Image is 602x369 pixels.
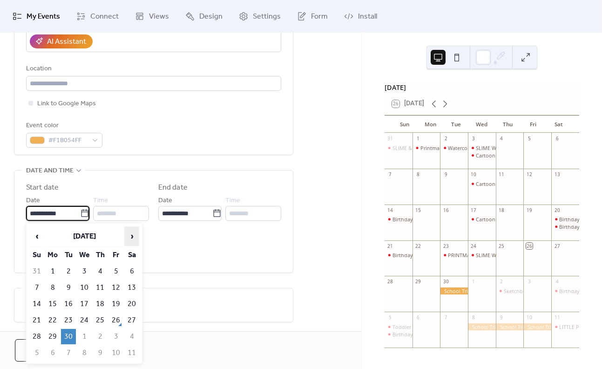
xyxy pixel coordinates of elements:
div: Cartooning Workshop 4:30-6:00pm [468,216,496,223]
div: Mon [418,116,443,133]
div: 22 [415,243,421,249]
div: 1 [415,136,421,142]
a: Design [178,4,230,29]
div: School Trip 10am-12pm [468,323,496,330]
td: 27 [124,313,139,328]
td: 8 [77,345,92,361]
td: 23 [61,313,76,328]
td: 1 [77,329,92,344]
th: Mo [45,247,60,263]
div: 16 [443,207,449,213]
div: 13 [554,171,561,178]
div: 14 [387,207,393,213]
div: 18 [498,207,505,213]
td: 12 [108,280,123,295]
div: 7 [387,171,393,178]
div: 21 [387,243,393,249]
a: Connect [69,4,126,29]
div: 25 [498,243,505,249]
button: AI Assistant [30,34,93,48]
div: 1 [470,279,477,285]
div: Cartooning Workshop 4:30-6:00pm [476,152,559,159]
td: 10 [77,280,92,295]
td: 29 [45,329,60,344]
th: [DATE] [45,226,123,246]
div: Birthday 11-1pm [559,216,598,223]
div: Birthday 1-3pm [559,287,595,294]
div: 12 [526,171,533,178]
a: Install [337,4,384,29]
div: End date [158,182,188,193]
div: 17 [470,207,477,213]
span: Design [199,11,223,22]
div: Birthday 3:30-5:30pm [551,223,579,230]
td: 10 [108,345,123,361]
div: Cartooning Workshop 4:30-6:00pm [476,180,559,187]
td: 28 [29,329,44,344]
td: 9 [61,280,76,295]
div: Watercolor Printmaking 10:00am-11:30pm [440,144,468,151]
div: Location [26,63,279,75]
a: Settings [232,4,288,29]
div: 8 [470,314,477,321]
div: Start date [26,182,59,193]
span: Link to Google Maps [37,98,96,109]
td: 26 [108,313,123,328]
div: Watercolor Printmaking 10:00am-11:30pm [448,144,548,151]
div: 5 [387,314,393,321]
th: We [77,247,92,263]
div: Cartooning Workshop 4:30-6:00pm [468,180,496,187]
div: SLIME WORKSHOP 10:30am-12:00pm [468,252,496,259]
div: 15 [415,207,421,213]
td: 30 [61,329,76,344]
td: 21 [29,313,44,328]
div: Sketchbook Making Workshop 10:30am-12:30pm [496,287,524,294]
div: 19 [526,207,533,213]
div: Printmaking Workshop 10:00am-11:30am [413,144,440,151]
th: Fr [108,247,123,263]
td: 15 [45,296,60,312]
td: 6 [45,345,60,361]
th: Th [93,247,108,263]
span: Date [158,195,172,206]
div: 11 [554,314,561,321]
td: 2 [61,264,76,279]
span: #F1B054FF [48,135,88,146]
span: Install [358,11,377,22]
span: ‹ [30,227,44,246]
th: Tu [61,247,76,263]
span: Time [225,195,240,206]
span: Date and time [26,165,74,177]
div: Birthday 2:30-4:30pm [392,331,443,338]
div: 6 [554,136,561,142]
div: Cartooning Workshop 4:30-6:00pm [468,152,496,159]
div: Birthday 1-3pm [551,287,579,294]
div: Printmaking Workshop 10:00am-11:30am [420,144,519,151]
div: 4 [554,279,561,285]
div: 6 [415,314,421,321]
div: SLIME WORKSHOP 10:30am-12:00pm [476,252,563,259]
div: PRINTMAKING WORKSHOP 10:30am-12:00pm [440,252,468,259]
th: Su [29,247,44,263]
div: 9 [498,314,505,321]
td: 14 [29,296,44,312]
div: 29 [415,279,421,285]
div: Birthday 3:30-5:30pm [392,252,443,259]
td: 8 [45,280,60,295]
div: Sun [392,116,418,133]
div: AI Assistant [47,36,86,48]
div: 30 [443,279,449,285]
div: Toddler Workshop 9:30-11:00am [392,323,470,330]
td: 3 [77,264,92,279]
td: 4 [93,264,108,279]
th: Sa [124,247,139,263]
td: 11 [93,280,108,295]
td: 2 [93,329,108,344]
div: 2 [498,279,505,285]
td: 31 [29,264,44,279]
span: Date [26,195,40,206]
div: School Trip 10am-12pm [440,287,468,294]
td: 18 [93,296,108,312]
div: SLIME WORKSHOP 10:30am-12:00pm [476,144,563,151]
div: SLIME & Stamping 11:00am-12:30pm [392,144,480,151]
